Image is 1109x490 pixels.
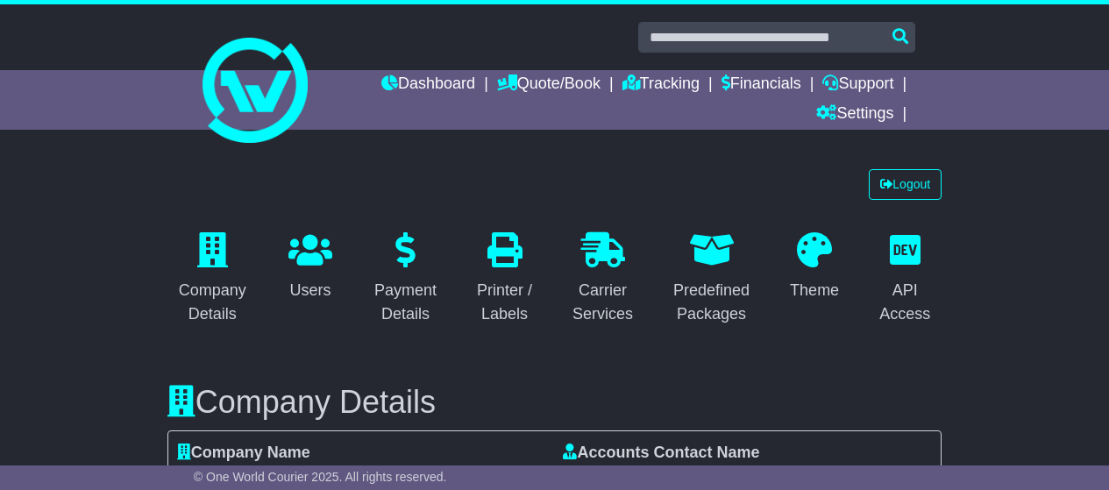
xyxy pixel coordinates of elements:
a: Predefined Packages [662,226,761,332]
a: Printer / Labels [466,226,544,332]
a: API Access [868,226,942,332]
div: API Access [879,279,930,326]
div: Company Details [179,279,246,326]
div: Users [288,279,332,302]
a: Company Details [167,226,258,332]
a: Financials [722,70,801,100]
a: Settings [816,100,893,130]
a: Carrier Services [561,226,644,332]
span: © One World Courier 2025. All rights reserved. [194,470,447,484]
div: Predefined Packages [673,279,750,326]
div: Payment Details [374,279,437,326]
a: Dashboard [381,70,475,100]
a: Users [277,226,344,309]
a: Payment Details [363,226,448,332]
div: Theme [790,279,839,302]
div: Printer / Labels [477,279,532,326]
a: Theme [778,226,850,309]
div: Carrier Services [572,279,633,326]
a: Logout [869,169,942,200]
a: Support [822,70,893,100]
a: Tracking [622,70,700,100]
label: Company Name [177,444,310,463]
label: Accounts Contact Name [563,444,759,463]
h3: Company Details [167,385,942,420]
a: Quote/Book [497,70,601,100]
